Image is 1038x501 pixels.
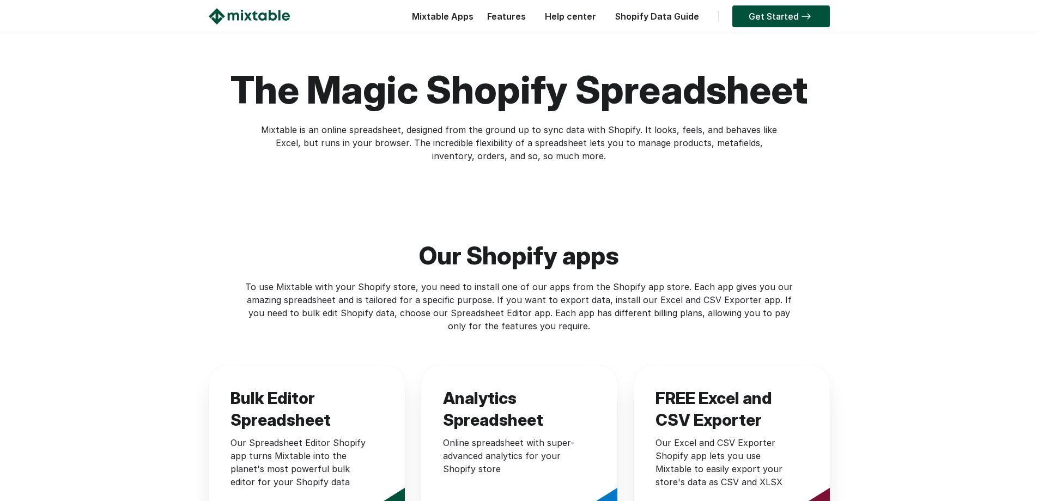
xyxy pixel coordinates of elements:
[406,8,474,30] div: Mixtable Apps
[209,65,830,114] h1: The magic Shopify spreadsheet
[230,387,372,425] h3: Bulk Editor Spreadsheet
[260,123,778,162] p: Mixtable is an online spreadsheet, designed from the ground up to sync data with Shopify. It look...
[240,280,799,333] div: To use Mixtable with your Shopify store, you need to install one of our apps from the Shopify app...
[209,198,830,280] h2: Our Shopify apps
[799,13,814,20] img: arrow-right.svg
[482,11,531,22] a: Features
[732,5,830,27] a: Get Started
[443,387,585,425] h3: Analytics Spreadsheet
[610,11,705,22] a: Shopify Data Guide
[209,8,290,25] img: Mixtable logo
[539,11,602,22] a: Help center
[655,387,797,425] h3: FREE Excel and CSV Exporter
